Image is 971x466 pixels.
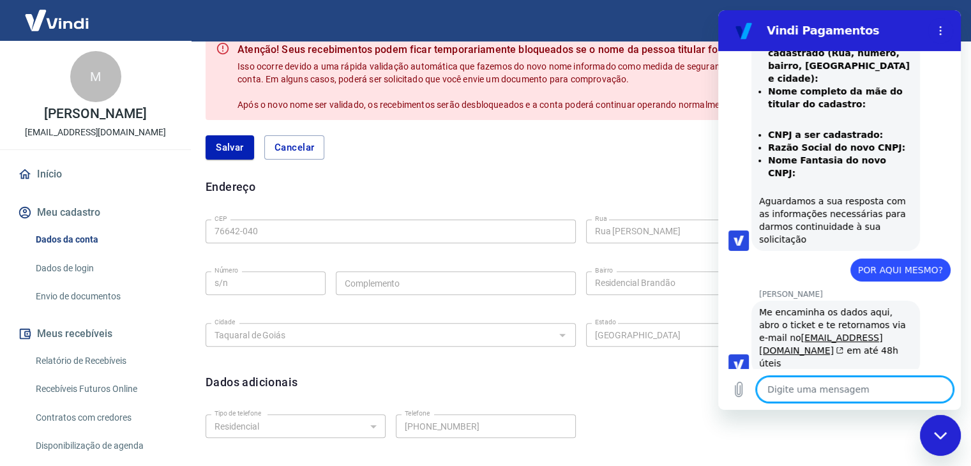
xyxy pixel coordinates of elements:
img: Vindi [15,1,98,40]
strong: Razão Social do novo CNPJ: [50,132,187,142]
a: Contratos com credores [31,405,176,431]
iframe: Janela de mensagens [718,10,961,410]
strong: CNPJ a ser cadastrado: [50,119,165,130]
label: Número [215,266,238,275]
a: Envio de documentos [31,283,176,310]
button: Meu cadastro [15,199,176,227]
button: Cancelar [264,135,325,160]
div: M [70,51,121,102]
label: Cidade [215,317,235,327]
label: Bairro [595,266,613,275]
a: [EMAIL_ADDRESS][DOMAIN_NAME](abre em uma nova aba) [41,322,164,345]
svg: (abre em uma nova aba) [116,336,125,344]
span: Isso ocorre devido a uma rápida validação automática que fazemos do novo nome informado como medi... [237,61,935,110]
p: [PERSON_NAME] [41,279,243,289]
label: CEP [215,214,227,223]
a: Relatório de Recebíveis [31,348,176,374]
b: Atenção! Seus recebimentos podem ficar temporariamente bloqueados se o nome da pessoa titular for... [237,42,945,57]
label: Estado [595,317,616,327]
strong: Nome completo da mãe do titular do cadastro: [50,76,184,99]
h6: Endereço [206,178,255,195]
a: Dados de login [31,255,176,282]
label: Tipo de telefone [215,409,261,418]
iframe: Botão para iniciar a janela de mensagens, 1 mensagem não lida [920,415,961,456]
p: [PERSON_NAME] [44,107,146,121]
a: Início [15,160,176,188]
label: Rua [595,214,607,223]
label: Telefone [405,409,430,418]
a: Disponibilização de agenda [31,433,176,459]
span: POR AQUI MESMO? [140,253,225,266]
button: Salvar [206,135,254,160]
input: Digite aqui algumas palavras para buscar a cidade [209,327,551,343]
div: Me encaminha os dados aqui, abro o ticket e te retornamos via e-mail no em até 48h úteis [41,296,194,359]
button: Sair [910,9,956,33]
a: Dados da conta [31,227,176,253]
h6: Dados adicionais [206,373,297,391]
a: Recebíveis Futuros Online [31,376,176,402]
button: Carregar arquivo [8,366,33,392]
button: Meus recebíveis [15,320,176,348]
p: [EMAIL_ADDRESS][DOMAIN_NAME] [25,126,166,139]
strong: Nome Fantasia do novo CNPJ: [50,145,168,168]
